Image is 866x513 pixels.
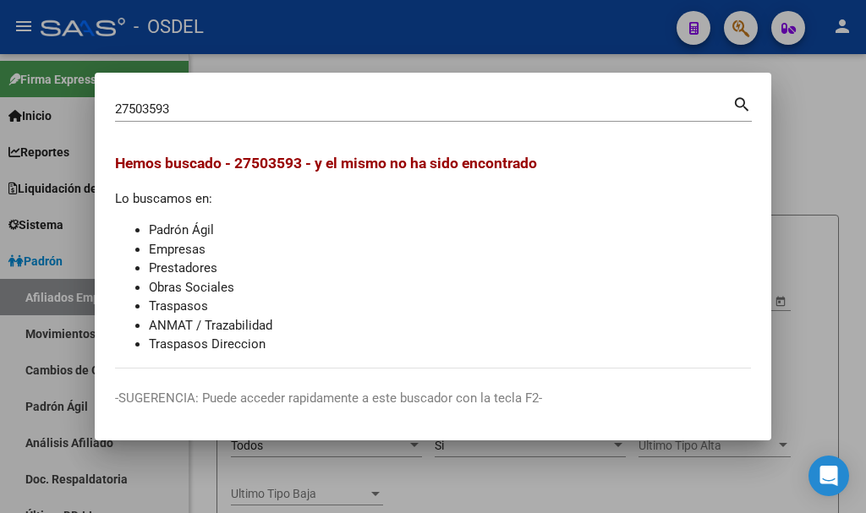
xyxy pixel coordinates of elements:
[149,278,751,297] li: Obras Sociales
[149,316,751,336] li: ANMAT / Trazabilidad
[808,456,849,496] div: Open Intercom Messenger
[115,152,751,354] div: Lo buscamos en:
[149,335,751,354] li: Traspasos Direccion
[149,240,751,259] li: Empresas
[149,259,751,278] li: Prestadores
[732,93,752,113] mat-icon: search
[149,297,751,316] li: Traspasos
[115,389,751,408] p: -SUGERENCIA: Puede acceder rapidamente a este buscador con la tecla F2-
[115,155,537,172] span: Hemos buscado - 27503593 - y el mismo no ha sido encontrado
[149,221,751,240] li: Padrón Ágil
